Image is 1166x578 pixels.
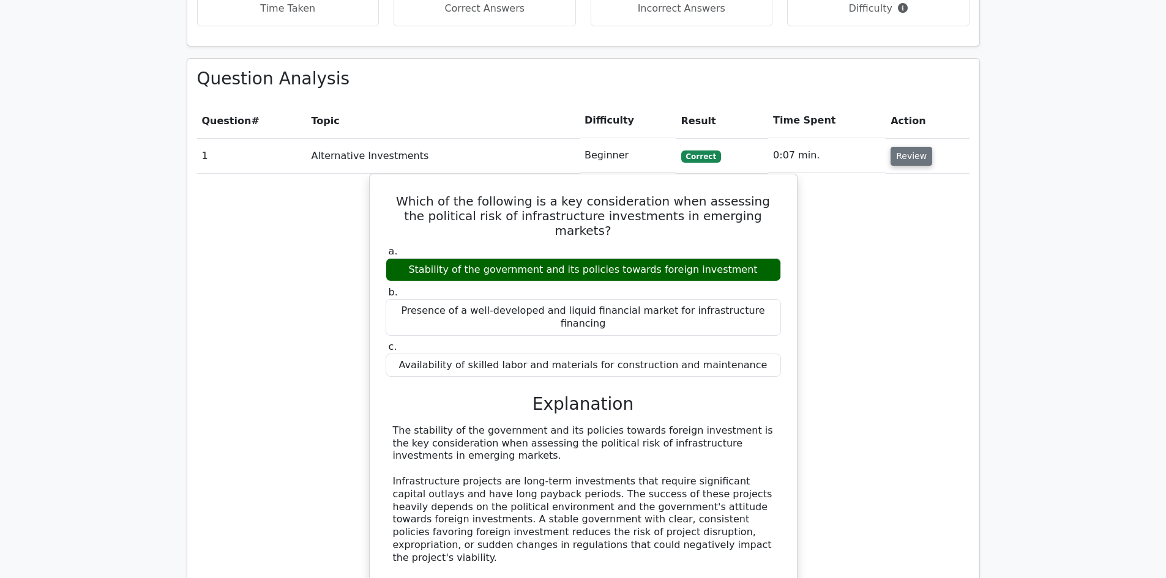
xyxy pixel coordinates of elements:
[386,354,781,377] div: Availability of skilled labor and materials for construction and maintenance
[197,138,307,173] td: 1
[601,1,763,16] p: Incorrect Answers
[768,103,886,138] th: Time Spent
[386,299,781,336] div: Presence of a well-developed and liquid financial market for infrastructure financing
[389,341,397,352] span: c.
[207,1,369,16] p: Time Taken
[389,245,398,257] span: a.
[197,69,970,89] h3: Question Analysis
[886,103,969,138] th: Action
[197,103,307,138] th: #
[307,103,580,138] th: Topic
[768,138,886,173] td: 0:07 min.
[681,150,721,163] span: Correct
[386,258,781,282] div: Stability of the government and its policies towards foreign investment
[580,138,676,173] td: Beginner
[404,1,566,16] p: Correct Answers
[580,103,676,138] th: Difficulty
[676,103,769,138] th: Result
[393,394,774,415] h3: Explanation
[202,115,252,127] span: Question
[798,1,959,16] p: Difficulty
[891,147,932,166] button: Review
[389,286,398,298] span: b.
[384,194,782,238] h5: Which of the following is a key consideration when assessing the political risk of infrastructure...
[307,138,580,173] td: Alternative Investments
